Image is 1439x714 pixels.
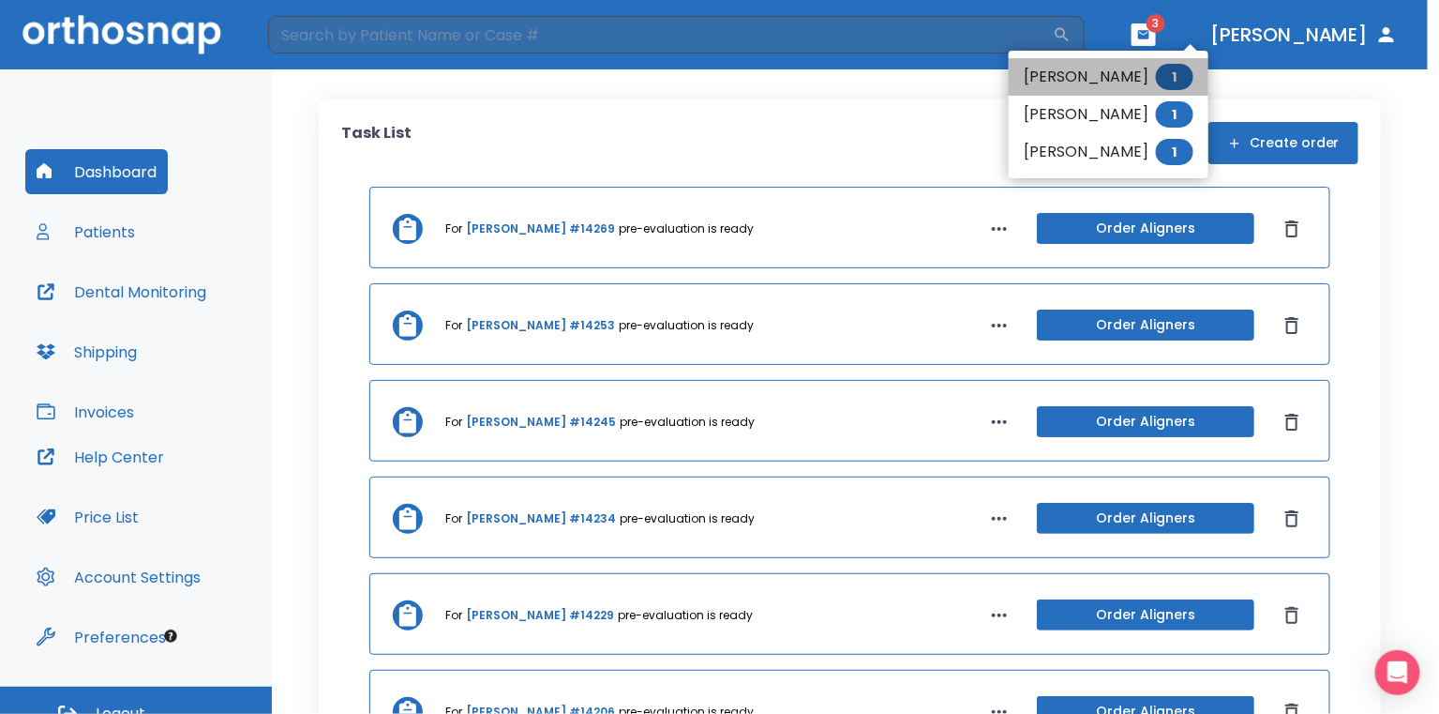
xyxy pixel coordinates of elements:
div: Open Intercom Messenger [1375,650,1420,695]
span: 1 [1156,101,1193,128]
li: [PERSON_NAME] [1009,133,1208,171]
span: 1 [1156,64,1193,90]
li: [PERSON_NAME] [1009,96,1208,133]
li: [PERSON_NAME] [1009,58,1208,96]
span: 1 [1156,139,1193,165]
